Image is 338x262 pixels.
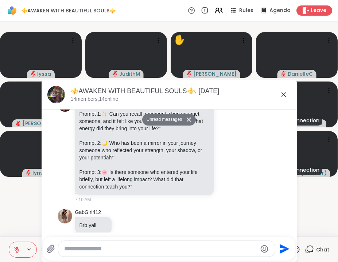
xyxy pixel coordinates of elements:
img: ⚜️AWAKEN WITH BEAUTIFUL SOULS⚜️, Oct 14 [47,86,65,103]
span: audio-muted [26,170,31,175]
span: lyssa [37,70,51,78]
p: Prompt 1: “Can you recall a moment when you met someone, and it felt like you already knew them? ... [79,110,210,132]
p: Prompt 2: “Who has been a mirror in your journey someone who reflected your strength, your shadow... [79,139,210,161]
span: 7:10 AM [75,196,91,203]
p: Prompt 3: “Is there someone who entered your life briefly, but left a lifelong impact? What did t... [79,168,210,190]
p: 14 members, 14 online [71,96,119,103]
button: Unread messages [142,114,184,126]
span: lynsi0130 [32,169,56,176]
span: 🌙 [101,140,108,146]
span: Rules [239,7,253,14]
span: [PERSON_NAME] [193,70,237,78]
span: DanielleC [288,70,313,78]
span: audio-muted [187,71,192,76]
span: ✨ [101,111,108,117]
span: Agenda [269,7,291,14]
p: Brb yall [79,222,107,229]
span: audio-muted [31,71,36,76]
div: ⚜️AWAKEN WITH BEAUTIFUL SOULS⚜️, [DATE] [71,87,291,96]
span: [PERSON_NAME] [23,120,66,127]
span: audio-muted [16,121,21,126]
span: ⚜️AWAKEN WITH BEAUTIFUL SOULS⚜️ [21,7,116,14]
span: Chat [316,246,329,253]
div: ✋ [174,33,185,47]
a: GabGirl412 [75,209,101,216]
img: https://sharewell-space-live.sfo3.digitaloceanspaces.com/user-generated/040eba4d-661a-4ddb-ade4-1... [58,209,72,223]
span: JudithM [119,70,140,78]
span: audio-muted [113,71,118,76]
span: Leave [311,7,326,14]
img: ShareWell Logomark [6,4,18,17]
span: 🌸 [101,169,108,175]
span: audio-muted [281,71,286,76]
